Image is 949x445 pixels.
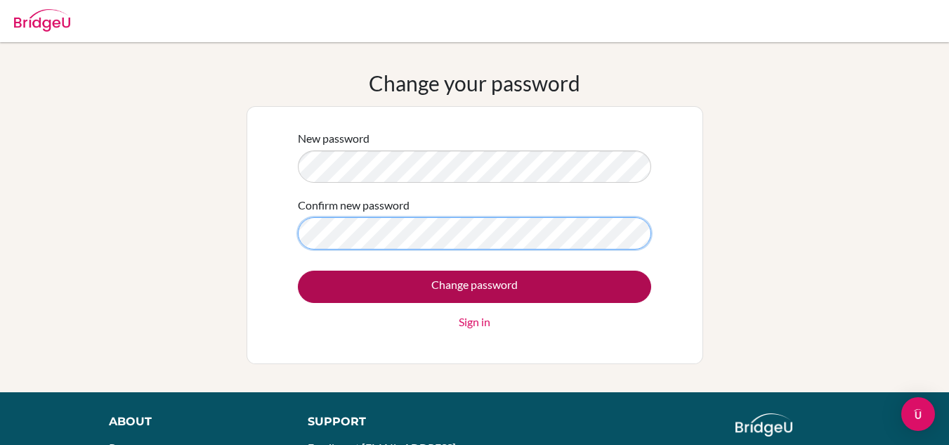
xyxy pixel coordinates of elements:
div: Open Intercom Messenger [901,397,935,431]
label: New password [298,130,369,147]
h1: Change your password [369,70,580,96]
a: Sign in [459,314,490,330]
img: Bridge-U [14,9,70,32]
div: Support [308,413,461,430]
div: About [109,413,276,430]
img: logo_white@2x-f4f0deed5e89b7ecb1c2cc34c3e3d731f90f0f143d5ea2071677605dd97b5244.png [735,413,792,437]
input: Change password [298,271,651,303]
label: Confirm new password [298,197,410,214]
